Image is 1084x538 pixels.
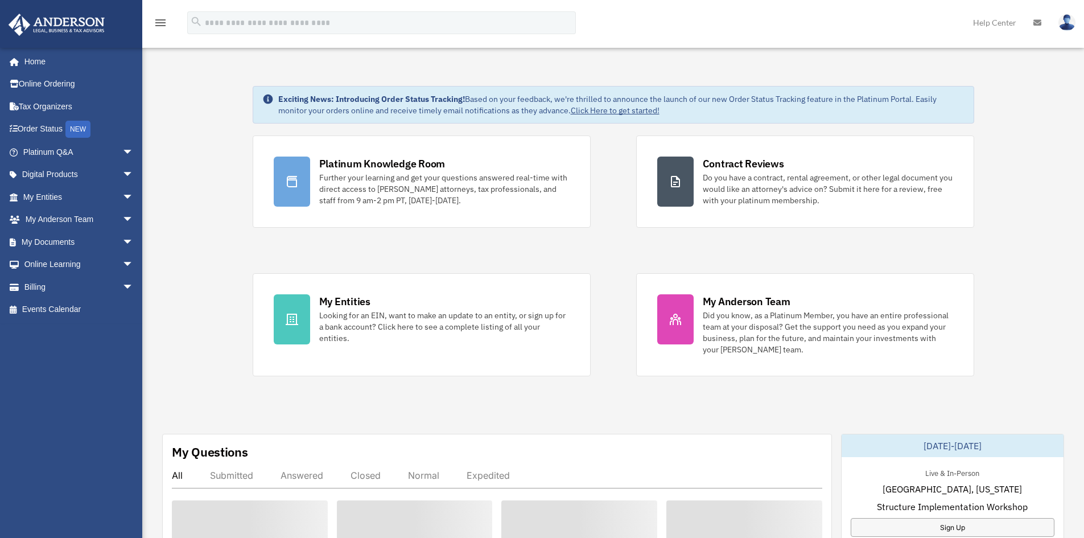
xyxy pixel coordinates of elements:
[278,93,965,116] div: Based on your feedback, we're thrilled to announce the launch of our new Order Status Tracking fe...
[319,172,570,206] div: Further your learning and get your questions answered real-time with direct access to [PERSON_NAM...
[636,273,974,376] a: My Anderson Team Did you know, as a Platinum Member, you have an entire professional team at your...
[8,118,151,141] a: Order StatusNEW
[8,73,151,96] a: Online Ordering
[571,105,660,116] a: Click Here to get started!
[319,294,370,309] div: My Entities
[8,253,151,276] a: Online Learningarrow_drop_down
[916,466,988,478] div: Live & In-Person
[122,163,145,187] span: arrow_drop_down
[154,16,167,30] i: menu
[636,135,974,228] a: Contract Reviews Do you have a contract, rental agreement, or other legal document you would like...
[122,231,145,254] span: arrow_drop_down
[8,50,145,73] a: Home
[467,470,510,481] div: Expedited
[281,470,323,481] div: Answered
[210,470,253,481] div: Submitted
[703,294,790,309] div: My Anderson Team
[8,231,151,253] a: My Documentsarrow_drop_down
[851,518,1054,537] a: Sign Up
[122,186,145,209] span: arrow_drop_down
[8,298,151,321] a: Events Calendar
[172,443,248,461] div: My Questions
[703,310,953,355] div: Did you know, as a Platinum Member, you have an entire professional team at your disposal? Get th...
[122,276,145,299] span: arrow_drop_down
[122,253,145,277] span: arrow_drop_down
[703,157,784,171] div: Contract Reviews
[253,273,591,376] a: My Entities Looking for an EIN, want to make an update to an entity, or sign up for a bank accoun...
[703,172,953,206] div: Do you have a contract, rental agreement, or other legal document you would like an attorney's ad...
[65,121,90,138] div: NEW
[122,208,145,232] span: arrow_drop_down
[883,482,1022,496] span: [GEOGRAPHIC_DATA], [US_STATE]
[8,276,151,298] a: Billingarrow_drop_down
[408,470,439,481] div: Normal
[8,163,151,186] a: Digital Productsarrow_drop_down
[351,470,381,481] div: Closed
[8,186,151,208] a: My Entitiesarrow_drop_down
[5,14,108,36] img: Anderson Advisors Platinum Portal
[319,157,446,171] div: Platinum Knowledge Room
[319,310,570,344] div: Looking for an EIN, want to make an update to an entity, or sign up for a bank account? Click her...
[842,434,1064,457] div: [DATE]-[DATE]
[122,141,145,164] span: arrow_drop_down
[1058,14,1075,31] img: User Pic
[8,208,151,231] a: My Anderson Teamarrow_drop_down
[8,95,151,118] a: Tax Organizers
[172,470,183,481] div: All
[278,94,465,104] strong: Exciting News: Introducing Order Status Tracking!
[154,20,167,30] a: menu
[253,135,591,228] a: Platinum Knowledge Room Further your learning and get your questions answered real-time with dire...
[190,15,203,28] i: search
[8,141,151,163] a: Platinum Q&Aarrow_drop_down
[877,500,1028,514] span: Structure Implementation Workshop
